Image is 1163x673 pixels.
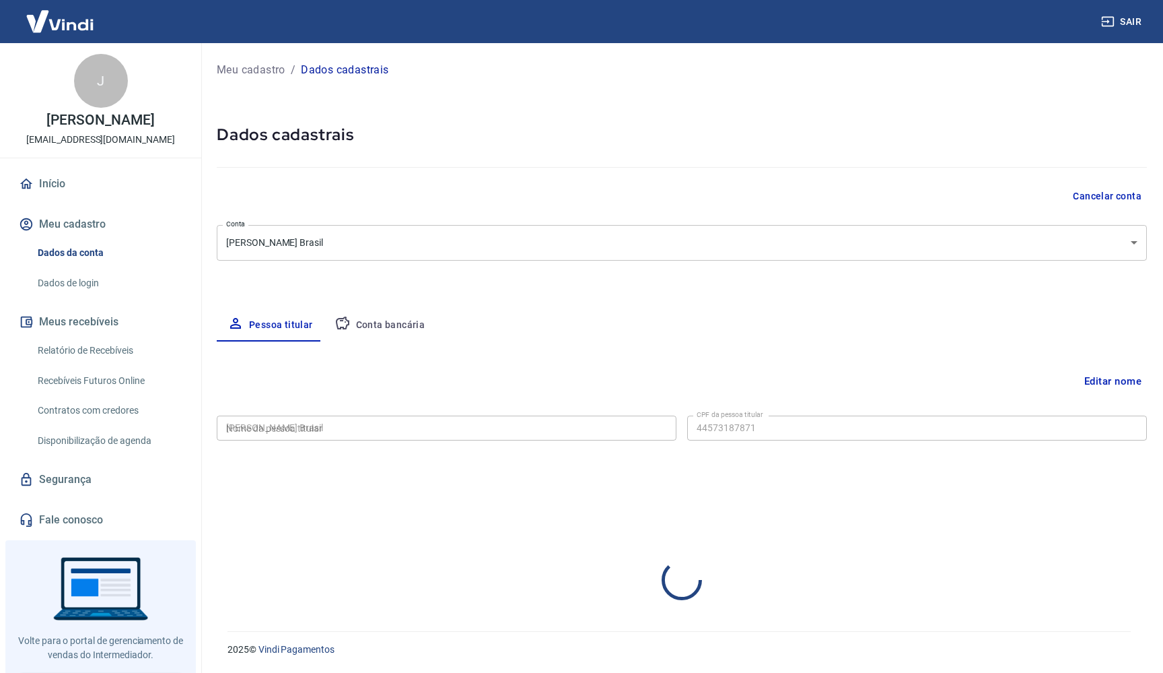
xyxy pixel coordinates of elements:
p: [PERSON_NAME] [46,113,154,127]
p: / [291,62,295,78]
a: Segurança [16,465,185,494]
p: 2025 © [227,643,1131,657]
div: J [74,54,128,108]
a: Relatório de Recebíveis [32,337,185,364]
label: CPF da pessoa titular [697,410,763,420]
a: Fale conosco [16,505,185,535]
button: Meu cadastro [16,210,185,239]
button: Sair [1098,9,1147,34]
h5: Dados cadastrais [217,124,1147,146]
a: Disponibilização de agenda [32,427,185,455]
button: Meus recebíveis [16,307,185,337]
button: Cancelar conta [1067,184,1147,209]
p: Dados cadastrais [301,62,388,78]
a: Início [16,169,185,199]
img: Vindi [16,1,104,42]
button: Conta bancária [324,309,436,342]
a: Contratos com credores [32,397,185,424]
a: Recebíveis Futuros Online [32,367,185,395]
label: Conta [226,219,245,229]
button: Pessoa titular [217,309,324,342]
button: Editar nome [1079,368,1147,394]
a: Vindi Pagamentos [258,644,334,655]
a: Meu cadastro [217,62,285,78]
a: Dados da conta [32,239,185,267]
div: [PERSON_NAME] Brasil [217,225,1147,261]
a: Dados de login [32,269,185,297]
p: [EMAIL_ADDRESS][DOMAIN_NAME] [26,133,175,147]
